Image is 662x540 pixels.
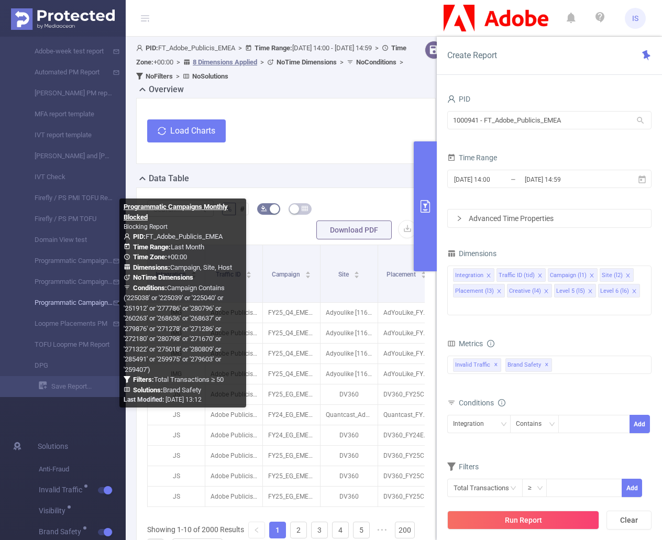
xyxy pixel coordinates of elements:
[600,284,629,298] div: Level 6 (l6)
[354,270,360,276] div: Sort
[378,487,435,506] p: DV360_FY25CC_BEH_Ai-InMarket_ES_DSK_BAN_728x90_NA_NA_ROI_NA [9331301]
[333,522,348,538] a: 4
[124,396,164,403] b: Last Modified:
[246,270,252,273] i: icon: caret-up
[455,269,483,282] div: Integration
[332,522,349,538] li: 4
[378,446,435,466] p: DV360_FY25CC_BEH_Ai-InMarket_ES_DSK_BAN_728x90_NA_NA_ROI_NA [9331301]
[272,271,302,278] span: Campaign
[378,384,435,404] p: DV360_FY25CC_PSP_CAffinity-UsersMay2024-IND-PHSP-Google_FR_DSK_ST_728x90_Zak-Mobile-DV360-OMP-Sta...
[421,270,427,276] div: Sort
[321,487,378,506] p: DV360
[136,45,146,51] i: icon: user
[447,249,496,258] span: Dimensions
[133,386,163,394] b: Solutions :
[21,188,113,208] a: Firefly / PS PMI TOFU Report
[602,269,623,282] div: Site (l2)
[447,511,599,530] button: Run Report
[133,376,224,383] span: Total Transactions ≥ 50
[486,273,491,279] i: icon: close
[421,274,427,277] i: icon: caret-down
[39,459,126,480] span: Anti-Fraud
[378,425,435,445] p: DV360_FY24EDU_BEH_CustomIntent_FR_DSK_BAN_728x90_Cookieless-Safari [8539876]
[193,58,257,66] u: 8 Dimensions Applied
[148,405,205,425] p: JS
[133,253,167,261] b: Time Zone:
[316,221,392,239] button: Download PDF
[205,425,262,445] p: Adobe Publicis Emea Tier 1 [27133]
[625,273,631,279] i: icon: close
[556,284,585,298] div: Level 5 (l5)
[192,72,228,80] b: No Solutions
[263,303,320,323] p: FY25_Q4_EMEA_DocumentCloud_AcrobatsGotIt_Progression_Progression_CP323VD_P42498_NA [287833]
[544,289,549,295] i: icon: close
[448,210,651,227] div: icon: rightAdvanced Time Properties
[261,205,267,212] i: icon: bg-colors
[509,284,541,298] div: Creative (l4)
[524,172,609,186] input: End date
[21,167,113,188] a: IVT Check
[21,334,113,355] a: TOFU Loopme PM Report
[21,146,113,167] a: [PERSON_NAME] and [PERSON_NAME] PM Report Template
[374,522,391,538] li: Next 5 Pages
[421,270,427,273] i: icon: caret-up
[459,399,505,407] span: Conditions
[588,289,593,295] i: icon: close
[354,274,360,277] i: icon: caret-down
[622,479,642,497] button: Add
[507,284,552,297] li: Creative (l4)
[149,172,189,185] h2: Data Table
[453,415,491,433] div: Integration
[321,303,378,323] p: Adyoulike [11655]
[528,479,539,497] div: ≥
[354,522,369,538] a: 5
[305,270,311,276] div: Sort
[21,125,113,146] a: IVT report template
[21,271,113,292] a: Programmatic Campaigns Monthly MFA
[133,273,193,281] b: No Time Dimensions
[549,421,555,428] i: icon: down
[501,421,507,428] i: icon: down
[453,172,538,186] input: Start date
[253,527,260,533] i: icon: left
[38,436,68,457] span: Solutions
[378,364,435,384] p: AdYouLike_FY25CC_PSP_Cohort-AdYouLike-All-FIRE-Partner_UK_DSK_ST_1200x627_Sizzle-NativeDisplay-Ad...
[456,215,462,222] i: icon: right
[632,289,637,295] i: icon: close
[124,396,202,403] span: [DATE] 13:12
[311,522,328,538] li: 3
[395,522,414,538] a: 200
[124,203,228,221] b: Programmatic Campaigns Monthly Blocked
[147,119,226,142] button: icon: syncLoad Charts
[589,273,594,279] i: icon: close
[321,425,378,445] p: DV360
[321,323,378,343] p: Adyoulike [11655]
[133,376,154,383] b: Filters :
[516,415,549,433] div: Contains
[455,284,494,298] div: Placement (l3)
[124,223,168,230] span: Blocking Report
[338,271,350,278] span: Site
[173,72,183,80] span: >
[148,466,205,486] p: JS
[205,405,262,425] p: Adobe Publicis Emea Tier 1 [27133]
[21,250,113,271] a: Programmatic Campaigns Monthly IVT
[321,446,378,466] p: DV360
[537,273,543,279] i: icon: close
[372,44,382,52] span: >
[630,415,650,433] button: Add
[124,233,232,394] span: FT_Adobe_Publicis_EMEA Last Month +00:00
[447,339,483,348] span: Metrics
[447,462,479,471] span: Filters
[321,466,378,486] p: DV360
[378,344,435,363] p: AdYouLike_FY25AcrobatDemandCreation_PSP_Cohort-AdYouLike-ADC-ACRO-Partner_UK_DSK_ST_1200x627_Mark...
[11,8,115,30] img: Protected Media
[263,364,320,384] p: FY25_Q4_EMEA_Creative_Firefly_Progression_Progression_4200402933-CP32JCY_P42467_NA [287006]
[263,446,320,466] p: FY25_EG_EMEA_Creative_CCM_Acquisition_Buy_4200323233_P36036_Tier2 [271278]
[321,364,378,384] p: Adyoulike [11655]
[537,485,543,492] i: icon: down
[263,323,320,343] p: FY25_Q4_EMEA_DocumentCloud_AcrobatsGotIt_Progression_Progression_CP323VD_P42498_NA [287833]
[606,511,652,530] button: Clear
[321,405,378,425] p: Quantcast_AdobeDyn
[124,284,225,373] span: Campaign Contains ('225038' or '225039' or '225040' or '251912' or '277786' or '280796' or '26026...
